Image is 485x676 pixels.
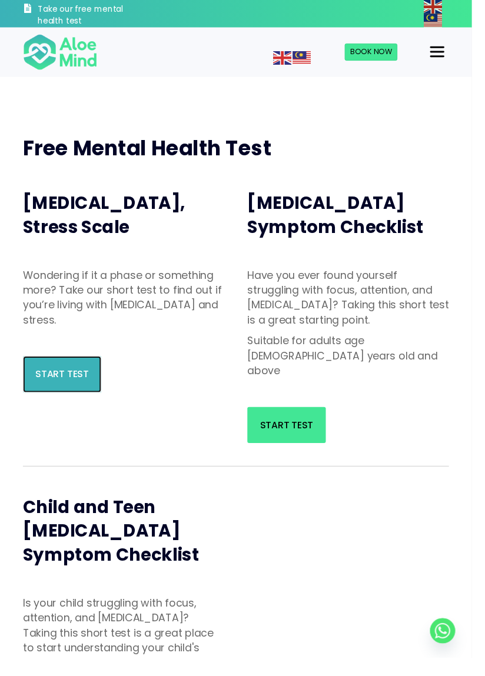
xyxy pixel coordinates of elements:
p: Wondering if it a phase or something more? Take our short test to find out if you’re living with ... [24,275,231,337]
img: ms [436,14,454,28]
span: [MEDICAL_DATA] Symptom Checklist [254,196,436,246]
a: English [281,53,301,65]
a: Start Test [254,418,335,455]
a: Book Now [354,45,408,62]
img: en [281,52,300,66]
span: Child and Teen [MEDICAL_DATA] Symptom Checklist [24,508,205,583]
span: Book Now [360,48,403,59]
a: Take our free mental health test [24,3,155,28]
span: Free Mental Health Test [24,137,279,167]
span: Start Test [36,378,91,391]
img: Aloe mind Logo [24,34,100,73]
span: [MEDICAL_DATA], Stress Scale [24,196,191,246]
a: English [436,1,456,12]
button: Menu [437,44,461,64]
a: Start Test [24,366,104,403]
p: Have you ever found yourself struggling with focus, attention, and [MEDICAL_DATA]? Taking this sh... [254,275,461,337]
a: Whatsapp [442,635,468,661]
span: Start Test [267,430,322,444]
img: ms [301,52,320,66]
h3: Take our free mental health test [39,4,155,27]
p: Suitable for adults age [DEMOGRAPHIC_DATA] years old and above [254,342,461,388]
a: Malay [436,15,456,26]
a: Malay [301,53,321,65]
